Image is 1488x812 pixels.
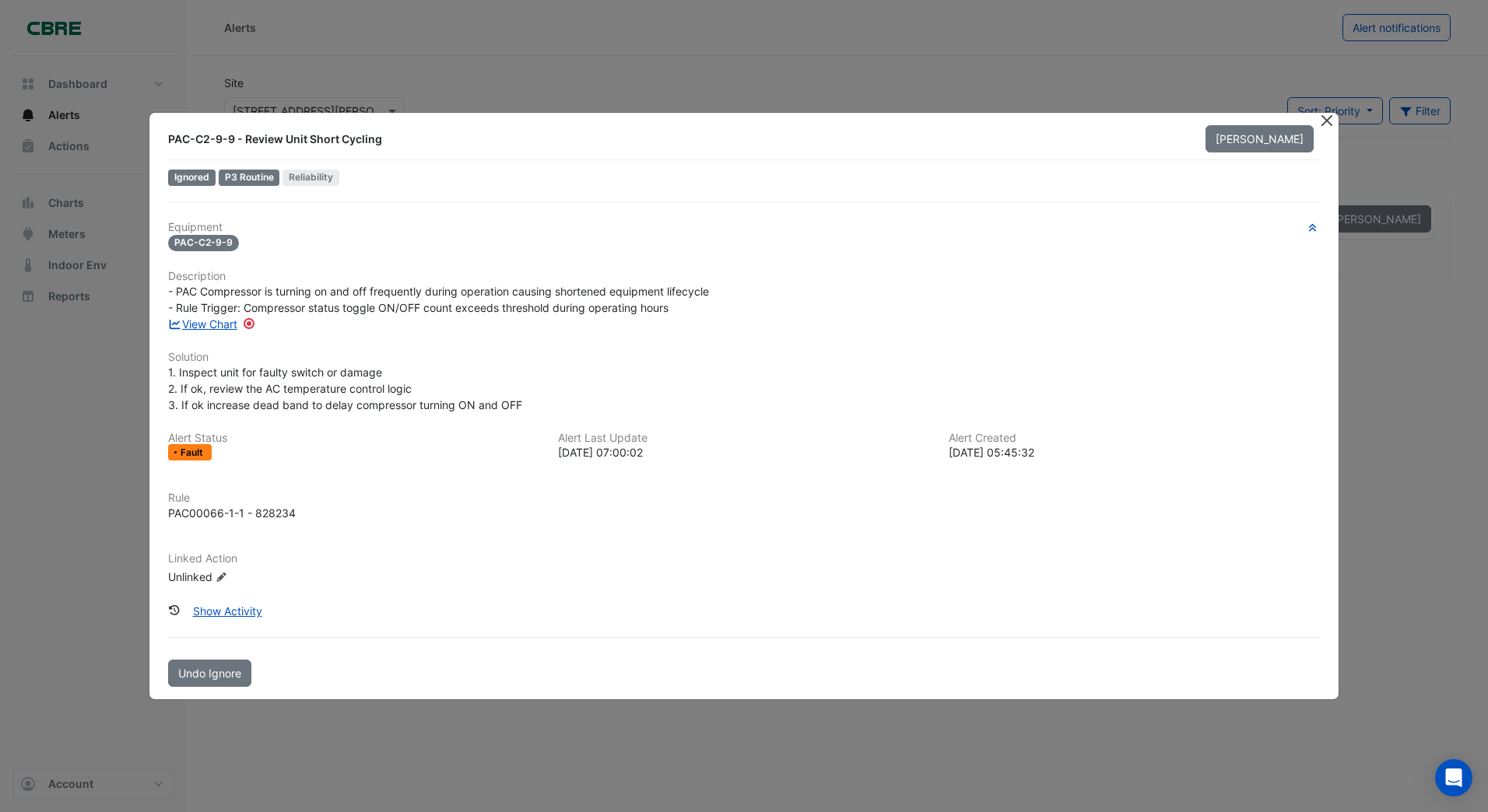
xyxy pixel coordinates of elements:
div: [DATE] 05:45:32 [949,444,1320,460]
button: Show Activity [183,597,272,625]
span: Ignored [168,170,216,186]
span: Fault [181,448,206,457]
div: Open Intercom Messenger [1435,759,1472,796]
h6: Equipment [168,221,1320,234]
div: PAC-C2-9-9 - Review Unit Short Cycling [168,131,1187,147]
div: Tooltip anchor [242,317,256,331]
button: Undo Ignore [168,660,251,687]
div: P3 Routine [219,170,280,186]
span: [PERSON_NAME] [1216,132,1304,145]
div: [DATE] 07:00:02 [558,444,929,460]
button: Close [1319,113,1335,129]
span: PAC-C2-9-9 [168,235,239,251]
span: Reliability [283,170,339,186]
span: 1. Inspect unit for faulty switch or damage 2. If ok, review the AC temperature control logic 3. ... [168,366,522,411]
div: PAC00066-1-1 - 828234 [168,505,296,521]
h6: Rule [168,492,1320,505]
h6: Description [168,270,1320,283]
fa-icon: Edit Linked Action [216,572,227,583]
div: Unlinked [168,569,355,585]
button: [PERSON_NAME] [1205,125,1314,152]
span: Undo Ignore [178,667,241,680]
h6: Solution [168,351,1320,364]
h6: Linked Action [168,552,1320,565]
h6: Alert Last Update [558,432,929,445]
a: View Chart [168,317,237,331]
span: - PAC Compressor is turning on and off frequently during operation causing shortened equipment li... [168,285,709,314]
h6: Alert Created [949,432,1320,445]
h6: Alert Status [168,432,539,445]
